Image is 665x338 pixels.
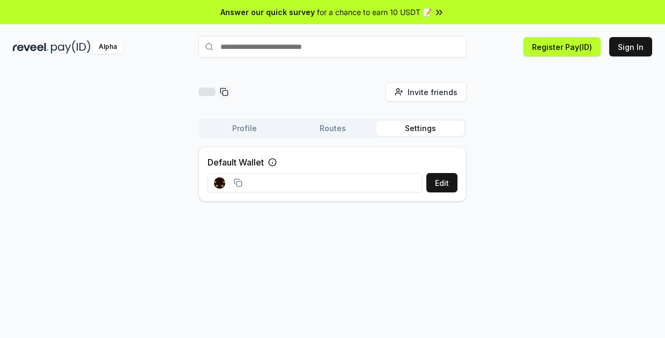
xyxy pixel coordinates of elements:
button: Settings [376,121,464,136]
button: Register Pay(ID) [523,37,601,56]
button: Invite friends [386,82,467,102]
button: Profile [201,121,289,136]
span: for a chance to earn 10 USDT 📝 [317,6,432,18]
button: Edit [426,173,457,192]
span: Answer our quick survey [220,6,315,18]
button: Sign In [609,37,652,56]
div: Alpha [93,40,123,54]
button: Routes [289,121,376,136]
img: reveel_dark [13,40,49,54]
label: Default Wallet [208,156,264,169]
img: pay_id [51,40,91,54]
span: Invite friends [408,87,457,98]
